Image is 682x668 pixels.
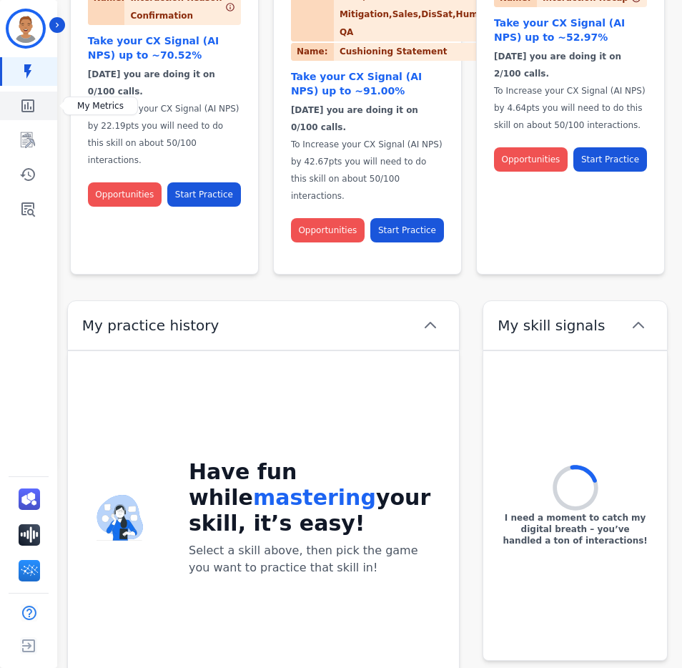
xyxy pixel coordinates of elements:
svg: chevron up [630,317,647,334]
span: [DATE] you are doing it on 0/100 calls. [88,69,215,97]
span: To Increase your CX Signal (AI NPS) by 22.19pts you will need to do this skill on about 50/100 in... [88,104,239,165]
div: Take your CX Signal (AI NPS) up to ~70.52% [88,34,241,62]
button: Start Practice [573,147,647,172]
button: Opportunities [494,147,568,172]
span: My skill signals [498,315,605,335]
div: Take your CX Signal (AI NPS) up to ~91.00% [291,69,444,98]
button: Start Practice [370,218,444,242]
span: To Increase your CX Signal (AI NPS) by 4.64pts you will need to do this skill on about 50/100 int... [494,86,646,130]
button: My practice history chevron up [67,300,460,350]
span: [DATE] you are doing it on 2/100 calls. [494,51,621,79]
button: Opportunities [291,218,365,242]
div: Take your CX Signal (AI NPS) up to ~52.97% [494,16,647,44]
div: Name: [291,43,334,61]
p: I need a moment to catch my digital breath – you’ve handled a ton of interactions! [500,512,650,546]
button: Start Practice [167,182,241,207]
img: Bordered avatar [9,11,43,46]
span: mastering [253,485,376,510]
h2: Have fun while your skill, it’s easy! [189,459,430,536]
svg: chevron up [422,317,439,334]
div: Cushioning Statement [291,43,448,61]
h4: Select a skill above, then pick the game you want to practice that skill in! [189,542,430,576]
button: My skill signals chevron up [483,300,668,350]
span: To Increase your CX Signal (AI NPS) by 42.67pts you will need to do this skill on about 50/100 in... [291,139,443,201]
span: [DATE] you are doing it on 0/100 calls. [291,105,418,132]
button: Opportunities [88,182,162,207]
span: My practice history [82,315,219,335]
